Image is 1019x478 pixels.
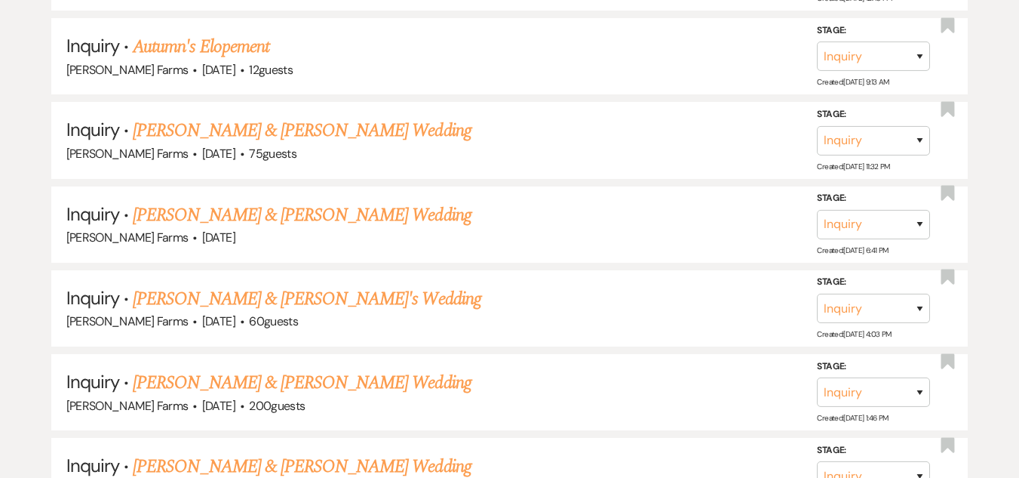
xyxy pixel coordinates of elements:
span: [DATE] [202,230,235,245]
label: Stage: [817,359,930,375]
span: [PERSON_NAME] Farms [66,62,189,78]
a: [PERSON_NAME] & [PERSON_NAME]'s Wedding [133,285,481,313]
a: [PERSON_NAME] & [PERSON_NAME] Wedding [133,117,471,144]
a: [PERSON_NAME] & [PERSON_NAME] Wedding [133,202,471,229]
span: Created: [DATE] 4:03 PM [817,329,891,339]
label: Stage: [817,443,930,459]
span: Inquiry [66,286,119,310]
span: Inquiry [66,202,119,226]
label: Stage: [817,106,930,123]
span: Created: [DATE] 9:13 AM [817,77,889,87]
span: Created: [DATE] 6:41 PM [817,245,888,255]
span: 60 guests [249,313,298,329]
span: [DATE] [202,398,235,414]
span: Inquiry [66,34,119,57]
span: Inquiry [66,454,119,477]
span: [DATE] [202,146,235,162]
span: Created: [DATE] 1:46 PM [817,413,888,423]
a: Autumn's Elopement [133,33,269,60]
a: [PERSON_NAME] & [PERSON_NAME] Wedding [133,369,471,396]
span: 200 guests [249,398,305,414]
span: Inquiry [66,370,119,393]
span: 75 guests [249,146,296,162]
span: [PERSON_NAME] Farms [66,398,189,414]
span: 12 guests [249,62,293,78]
label: Stage: [817,190,930,207]
span: Created: [DATE] 11:32 PM [817,162,889,171]
span: [PERSON_NAME] Farms [66,230,189,245]
span: [PERSON_NAME] Farms [66,146,189,162]
label: Stage: [817,23,930,39]
span: [DATE] [202,313,235,329]
span: [PERSON_NAME] Farms [66,313,189,329]
label: Stage: [817,274,930,291]
span: Inquiry [66,118,119,141]
span: [DATE] [202,62,235,78]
